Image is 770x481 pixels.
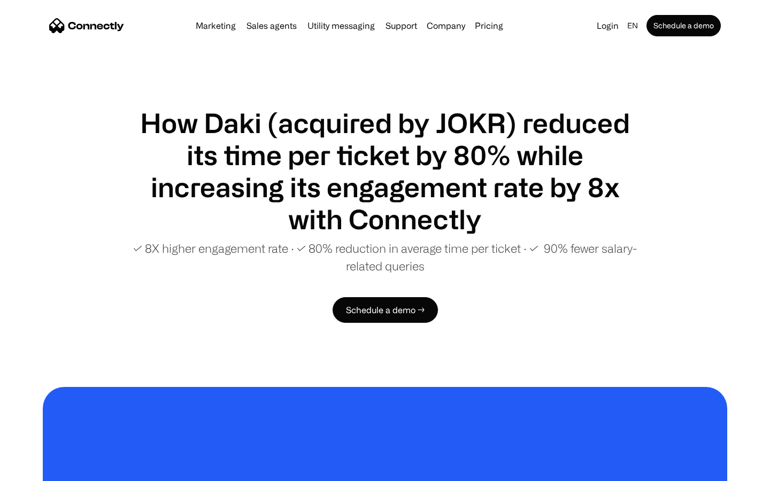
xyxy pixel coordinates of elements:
[427,18,465,33] div: Company
[242,21,301,30] a: Sales agents
[191,21,240,30] a: Marketing
[21,462,64,477] ul: Language list
[627,18,638,33] div: en
[423,18,468,33] div: Company
[471,21,507,30] a: Pricing
[49,18,124,34] a: home
[11,461,64,477] aside: Language selected: English
[128,239,642,275] p: ✓ 8X higher engagement rate ∙ ✓ 80% reduction in average time per ticket ∙ ✓ 90% fewer salary-rel...
[381,21,421,30] a: Support
[592,18,623,33] a: Login
[303,21,379,30] a: Utility messaging
[623,18,644,33] div: en
[128,107,642,235] h1: How Daki (acquired by JOKR) reduced its time per ticket by 80% while increasing its engagement ra...
[333,297,438,323] a: Schedule a demo →
[646,15,721,36] a: Schedule a demo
